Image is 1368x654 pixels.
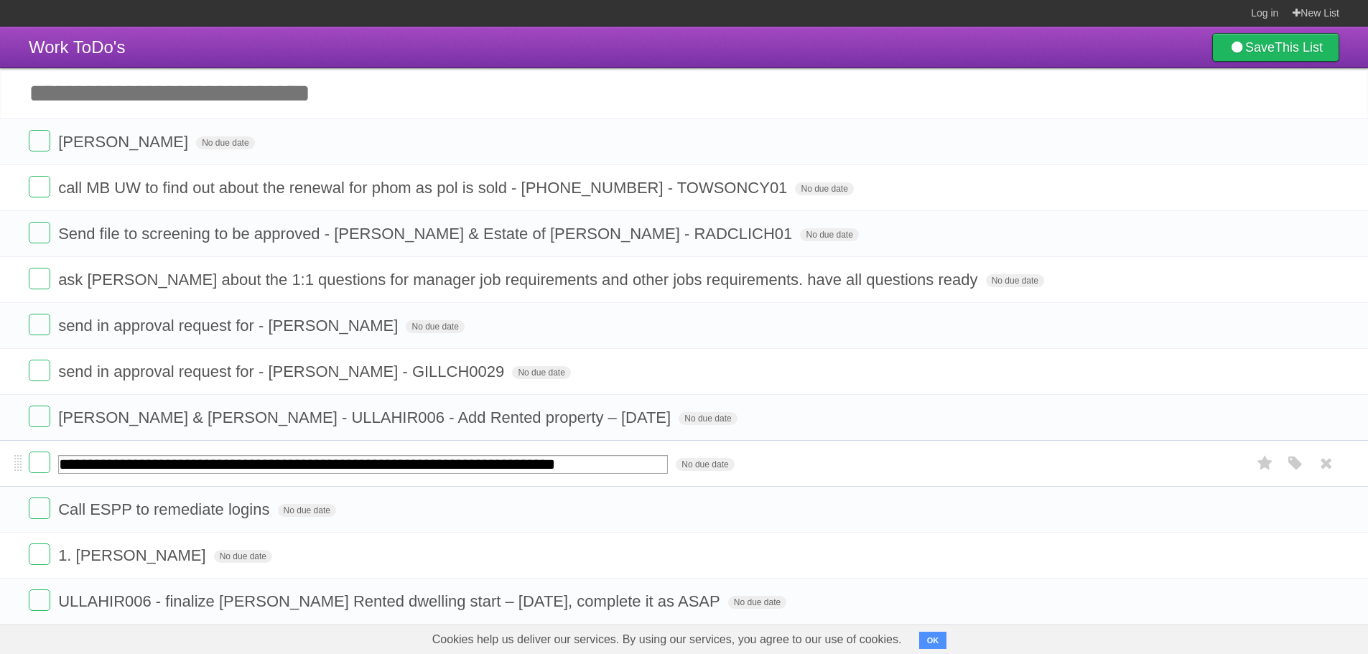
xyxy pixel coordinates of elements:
[512,366,570,379] span: No due date
[29,543,50,565] label: Done
[29,314,50,335] label: Done
[29,589,50,611] label: Done
[29,406,50,427] label: Done
[29,222,50,243] label: Done
[58,271,981,289] span: ask [PERSON_NAME] about the 1:1 questions for manager job requirements and other jobs requirement...
[58,225,796,243] span: Send file to screening to be approved - [PERSON_NAME] & Estate of [PERSON_NAME] - RADCLICH01
[58,363,508,380] span: send in approval request for - [PERSON_NAME] - GILLCH0029
[58,592,724,610] span: ULLAHIR006 - finalize [PERSON_NAME] Rented dwelling start – [DATE], complete it as ASAP
[29,268,50,289] label: Done
[418,625,916,654] span: Cookies help us deliver our services. By using our services, you agree to our use of cookies.
[406,320,464,333] span: No due date
[1275,40,1323,55] b: This List
[29,130,50,151] label: Done
[29,176,50,197] label: Done
[29,452,50,473] label: Done
[29,37,125,57] span: Work ToDo's
[29,360,50,381] label: Done
[676,458,734,471] span: No due date
[679,412,737,425] span: No due date
[29,497,50,519] label: Done
[1252,452,1279,475] label: Star task
[58,133,192,151] span: [PERSON_NAME]
[919,632,947,649] button: OK
[196,136,254,149] span: No due date
[278,504,336,517] span: No due date
[58,546,209,564] span: 1. [PERSON_NAME]
[214,550,272,563] span: No due date
[58,500,273,518] span: Call ESPP to remediate logins
[728,596,786,609] span: No due date
[800,228,858,241] span: No due date
[986,274,1044,287] span: No due date
[1212,33,1339,62] a: SaveThis List
[58,179,791,197] span: call MB UW to find out about the renewal for phom as pol is sold - [PHONE_NUMBER] - TOWSONCY01
[795,182,853,195] span: No due date
[58,317,401,335] span: send in approval request for - [PERSON_NAME]
[58,408,674,426] span: [PERSON_NAME] & [PERSON_NAME] - ULLAHIR006 - Add Rented property – [DATE]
